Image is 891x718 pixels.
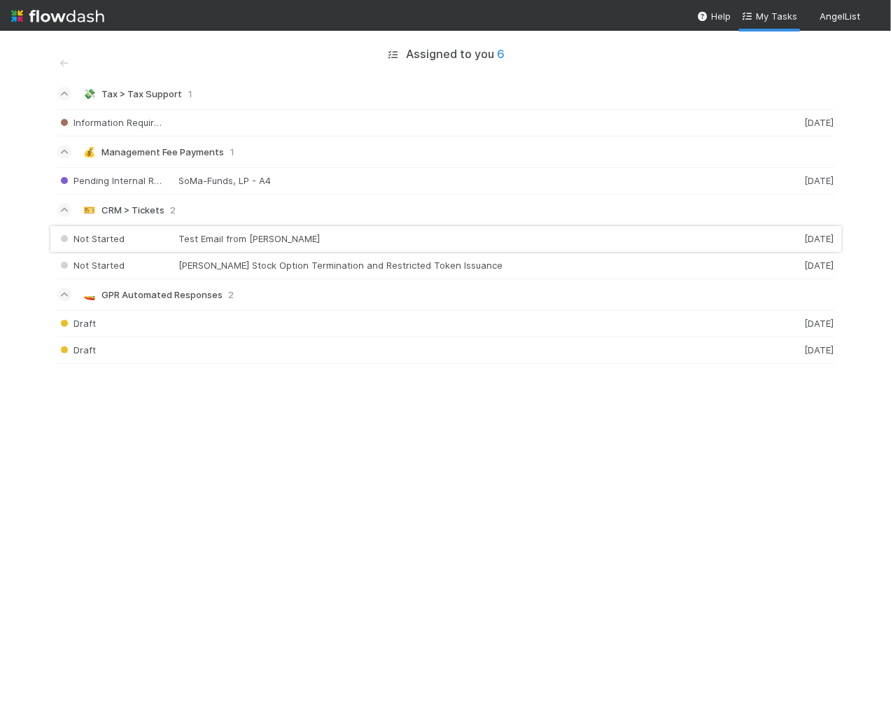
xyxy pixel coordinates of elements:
[179,260,750,272] div: [PERSON_NAME] Stock Option Termination and Restricted Token Issuance
[102,146,225,157] span: Management Fee Payments
[57,175,192,186] span: Pending Internal Response
[750,175,834,187] div: [DATE]
[229,289,234,300] span: 2
[497,47,505,61] span: 6
[697,9,731,23] div: Help
[406,48,505,62] h5: Assigned to you
[57,318,97,329] span: Draft
[179,175,750,187] div: SoMa-Funds, LP - A4
[83,147,95,157] span: 💰
[820,10,860,22] span: AngelList
[57,117,166,128] span: Information Required
[171,204,176,216] span: 2
[866,10,880,24] img: avatar_7e1c67d1-c55a-4d71-9394-c171c6adeb61.png
[750,318,834,330] div: [DATE]
[742,10,797,22] span: My Tasks
[750,260,834,272] div: [DATE]
[102,88,183,99] span: Tax > Tax Support
[102,289,223,300] span: GPR Automated Responses
[750,344,834,356] div: [DATE]
[742,9,797,23] a: My Tasks
[83,290,95,300] span: 🚤
[230,146,235,157] span: 1
[188,88,193,99] span: 1
[83,89,95,99] span: 💸
[11,4,104,28] img: logo-inverted-e16ddd16eac7371096b0.svg
[57,344,97,356] span: Draft
[102,204,165,216] span: CRM > Tickets
[750,117,834,129] div: [DATE]
[83,205,95,216] span: 🎫
[57,260,125,271] span: Not Started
